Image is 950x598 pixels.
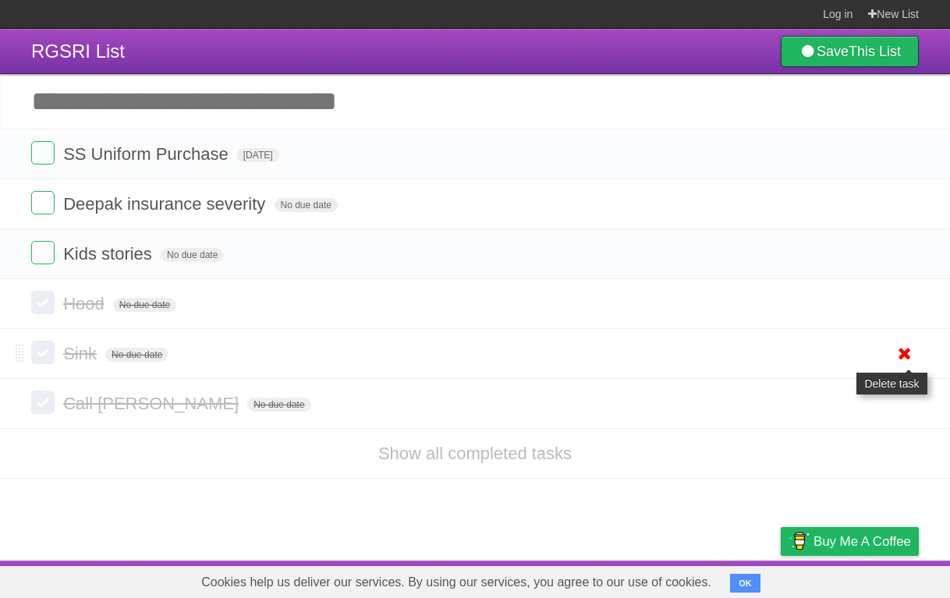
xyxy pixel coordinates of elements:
a: SaveThis List [781,36,919,67]
button: OK [730,574,760,593]
b: This List [849,44,901,59]
span: No due date [113,298,176,312]
label: Done [31,341,55,364]
span: Call [PERSON_NAME] [63,394,243,413]
label: Done [31,241,55,264]
label: Done [31,141,55,165]
span: Cookies help us deliver our services. By using our services, you agree to our use of cookies. [186,567,727,598]
a: Developers [625,564,688,594]
span: No due date [161,248,224,262]
label: Done [31,291,55,314]
span: Deepak insurance severity [63,194,269,214]
span: No due date [105,348,168,362]
label: Done [31,391,55,414]
a: Terms [707,564,742,594]
a: Privacy [760,564,801,594]
span: No due date [247,398,310,412]
a: Show all completed tasks [378,444,572,463]
span: Hood [63,294,108,313]
span: Kids stories [63,244,156,264]
a: About [573,564,606,594]
span: No due date [275,198,338,212]
img: Buy me a coffee [789,528,810,554]
span: RGSRI List [31,41,125,62]
a: Buy me a coffee [781,527,919,556]
span: Buy me a coffee [814,528,911,555]
label: Done [31,191,55,214]
span: [DATE] [237,148,279,162]
a: Suggest a feature [821,564,919,594]
span: SS Uniform Purchase [63,144,232,164]
span: Sink [63,344,101,363]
